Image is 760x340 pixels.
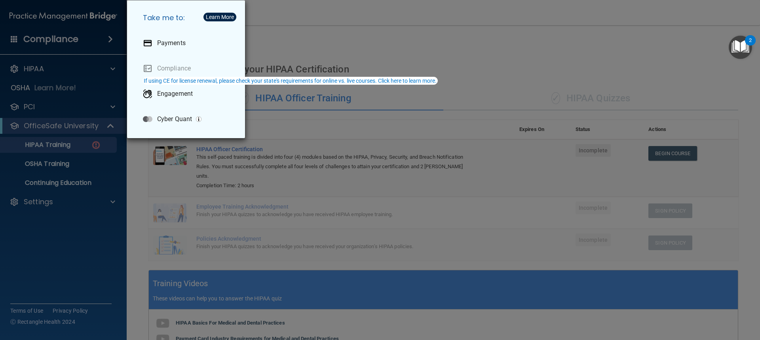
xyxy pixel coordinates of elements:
[137,7,239,29] h5: Take me to:
[137,32,239,54] a: Payments
[137,83,239,105] a: Engagement
[203,13,236,21] button: Learn More
[144,78,437,84] div: If using CE for license renewal, please check your state's requirements for online vs. live cours...
[157,39,186,47] p: Payments
[749,40,752,51] div: 2
[729,36,752,59] button: Open Resource Center, 2 new notifications
[206,14,234,20] div: Learn More
[157,115,192,123] p: Cyber Quant
[157,90,193,98] p: Engagement
[137,108,239,130] a: Cyber Quant
[142,77,438,85] button: If using CE for license renewal, please check your state's requirements for online vs. live cours...
[137,57,239,80] a: Compliance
